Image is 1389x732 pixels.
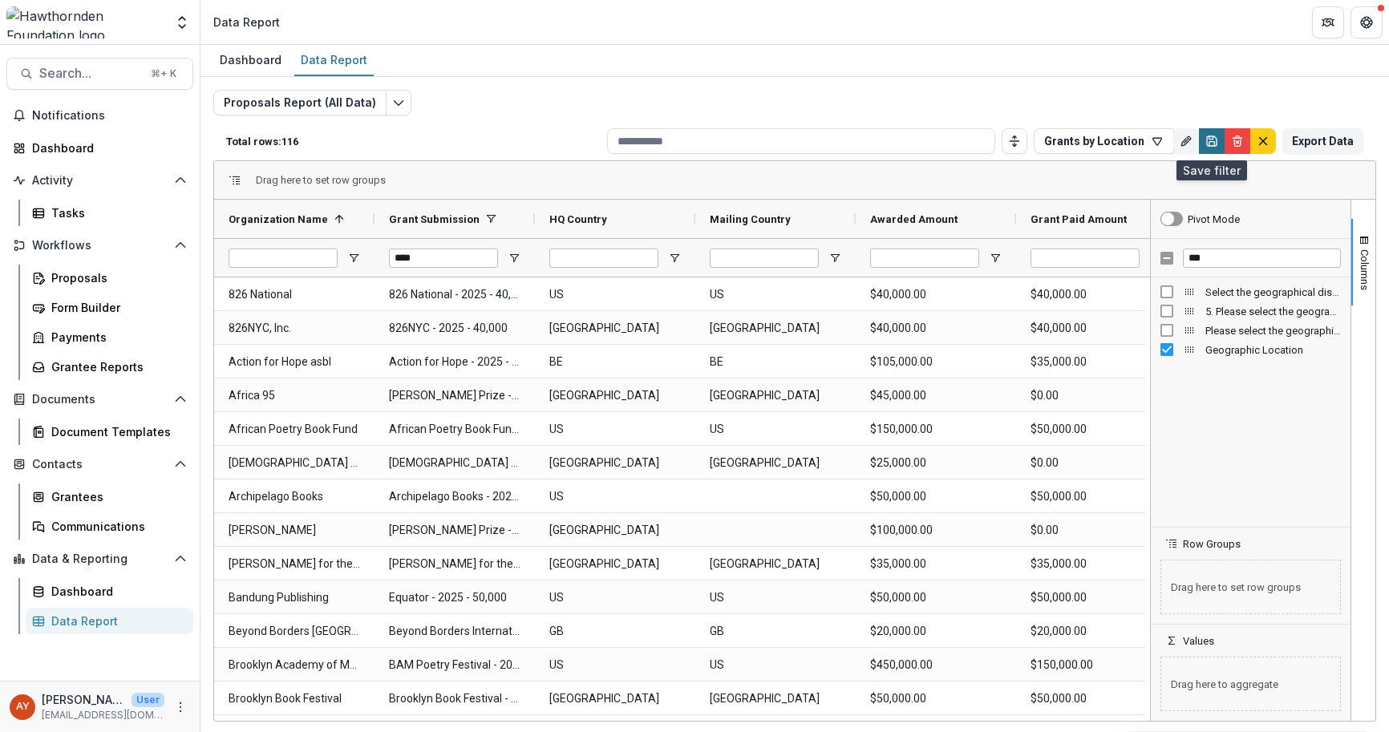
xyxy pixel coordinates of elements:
span: BAM Poetry Festival - 2025 - 450,000 [389,649,520,681]
a: Proposals [26,265,193,291]
span: Activity [32,174,168,188]
span: [GEOGRAPHIC_DATA] [549,447,681,479]
div: Document Templates [51,423,180,440]
div: Proposals [51,269,180,286]
span: Awarded Amount [870,213,958,225]
span: 826 National [229,278,360,311]
a: Communications [26,513,193,540]
span: [GEOGRAPHIC_DATA] [710,447,841,479]
div: Dashboard [51,583,180,600]
span: Bandung Publishing [229,581,360,614]
div: Grantees [51,488,180,505]
span: [PERSON_NAME] [229,514,360,547]
button: More [171,698,190,717]
span: $40,000.00 [1031,278,1162,311]
input: Awarded Amount Filter Input [870,249,979,268]
span: US [549,278,681,311]
span: [GEOGRAPHIC_DATA] [549,514,681,547]
button: Open Documents [6,386,193,412]
button: Rename [1173,128,1199,154]
span: $450,000.00 [870,649,1002,681]
span: Geographic Location [1205,344,1341,356]
button: Open Activity [6,168,193,193]
p: Total rows: 116 [226,135,601,148]
div: Form Builder [51,299,180,316]
span: US [549,581,681,614]
span: Grant Submission [389,213,480,225]
span: [GEOGRAPHIC_DATA] [710,682,841,715]
span: Drag here to aggregate [1160,657,1341,711]
div: Tasks [51,204,180,221]
div: Communications [51,518,180,535]
button: Notifications [6,103,193,128]
div: Pivot Mode [1188,213,1240,225]
p: [EMAIL_ADDRESS][DOMAIN_NAME] [42,708,164,722]
button: Open Filter Menu [828,252,841,265]
p: [PERSON_NAME] [42,691,125,708]
button: default [1250,128,1276,154]
span: $20,000.00 [870,615,1002,648]
input: Grant Paid Amount Filter Input [1031,249,1140,268]
span: US [549,413,681,446]
span: Brooklyn Book Festival - 2025 - 50,000 [389,682,520,715]
a: Form Builder [26,294,193,321]
span: [GEOGRAPHIC_DATA] [710,312,841,345]
button: Open Workflows [6,233,193,258]
span: GB [710,615,841,648]
span: US [710,649,841,681]
span: Grant Paid Amount [1031,213,1127,225]
a: Dashboard [6,135,193,161]
div: Row Groups [256,174,386,186]
button: Partners [1312,6,1344,38]
input: Grant Submission Filter Input [389,249,498,268]
span: Documents [32,393,168,406]
span: HQ Country [549,213,607,225]
span: BE [549,346,681,378]
span: Africa 95 [229,379,360,412]
span: US [710,278,841,311]
a: Document Templates [26,419,193,445]
p: User [132,693,164,707]
span: $40,000.00 [870,312,1002,345]
button: Grants by Location [1034,128,1174,154]
span: Values [1183,635,1214,647]
span: $50,000.00 [870,682,1002,715]
span: $50,000.00 [1031,682,1162,715]
span: [DEMOGRAPHIC_DATA] Writers Trust - 2025 - 25,000 [389,447,520,479]
span: $105,000.00 [870,346,1002,378]
a: Grantees [26,483,193,510]
span: 826NYC - 2025 - 40,000 [389,312,520,345]
button: Open Filter Menu [989,252,1002,265]
span: Brooklyn Academy of Music [229,649,360,681]
button: Delete [1225,128,1250,154]
button: Export Data [1282,128,1363,154]
button: Get Help [1351,6,1383,38]
button: Open Filter Menu [668,252,681,265]
span: [GEOGRAPHIC_DATA] [710,379,841,412]
span: Data & Reporting [32,552,168,566]
a: Dashboard [213,45,288,76]
span: Drag here to set row groups [1160,560,1341,614]
button: Proposals Report (All Data) [213,90,387,115]
div: ⌘ + K [148,65,180,83]
span: Action for Hope asbl [229,346,360,378]
span: [PERSON_NAME] Prize - 2025 -45,000 [389,379,520,412]
span: Search... [39,66,141,81]
button: Edit selected report [386,90,411,115]
span: African Poetry Book Fund [229,413,360,446]
span: [PERSON_NAME] for the Arts - 2025 - 35,000 [389,548,520,580]
button: Open Filter Menu [347,252,360,265]
span: Action for Hope - 2025 - 105,000 [389,346,520,378]
div: Select the geographical distribution of the services that your grant will provide (SINGLE_RESPONS... [1151,282,1351,301]
div: Geographic Location Column [1151,340,1351,359]
span: Archipelago Books [229,480,360,513]
span: US [710,413,841,446]
span: $20,000.00 [1031,615,1162,648]
span: $50,000.00 [870,480,1002,513]
div: Column List 4 Columns [1151,282,1351,359]
span: Brooklyn Book Festival [229,682,360,715]
span: [PERSON_NAME] Prize - 2025 - 100,000 [389,514,520,547]
a: Data Report [294,45,374,76]
span: $0.00 [1031,447,1162,479]
span: [GEOGRAPHIC_DATA] [549,379,681,412]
